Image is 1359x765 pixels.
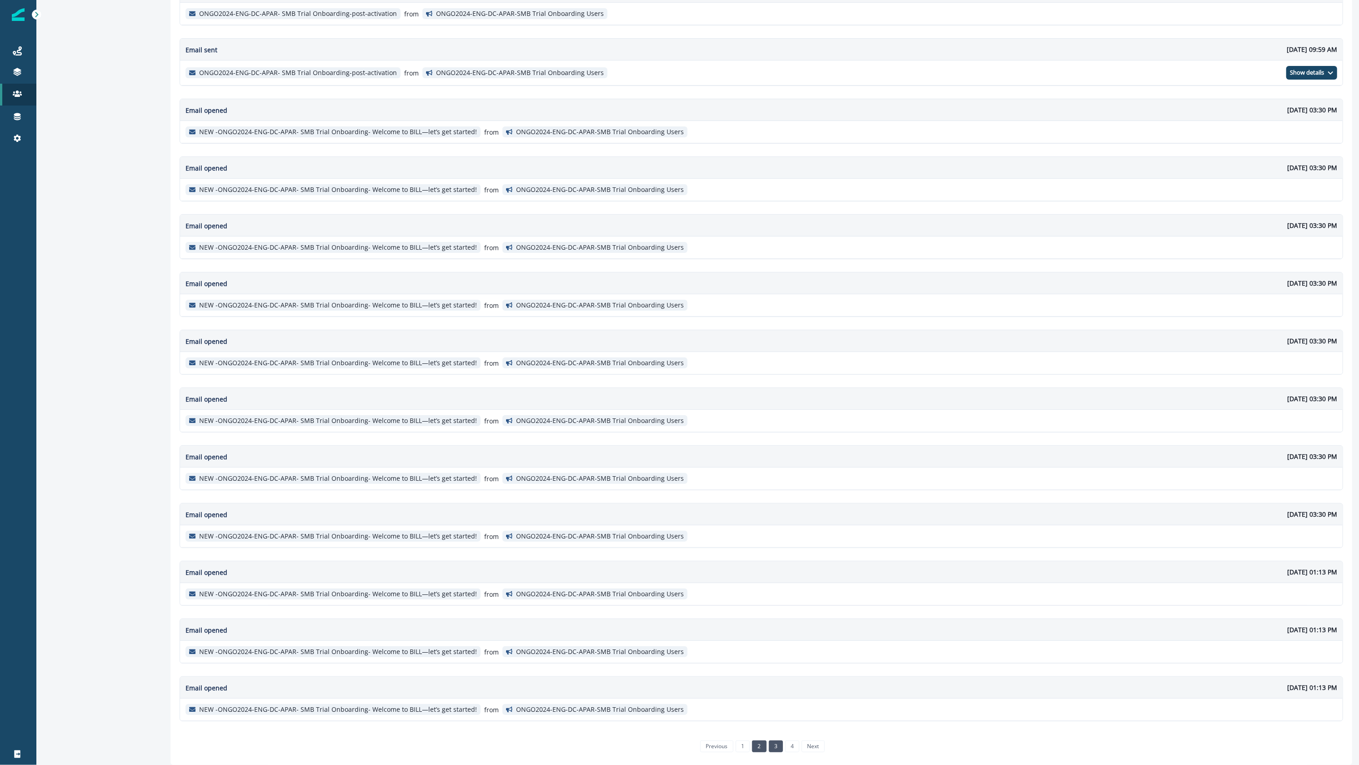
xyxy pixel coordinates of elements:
[186,279,227,288] p: Email opened
[698,740,824,752] ul: Pagination
[785,740,799,752] a: Page 4
[484,127,499,137] p: from
[516,302,684,309] p: ONGO2024-ENG-DC-APAR-SMB Trial Onboarding Users
[769,740,783,752] a: Page 3
[752,740,766,752] a: Page 2 is your current page
[436,10,604,18] p: ONGO2024-ENG-DC-APAR-SMB Trial Onboarding Users
[516,359,684,367] p: ONGO2024-ENG-DC-APAR-SMB Trial Onboarding Users
[199,128,477,136] p: NEW -ONGO2024-ENG-DC-APAR- SMB Trial Onboarding- Welcome to BILL—let’s get started!
[484,532,499,541] p: from
[199,533,477,540] p: NEW -ONGO2024-ENG-DC-APAR- SMB Trial Onboarding- Welcome to BILL—let’s get started!
[1286,66,1337,80] button: Show details
[186,394,227,404] p: Email opened
[186,510,227,519] p: Email opened
[199,10,397,18] p: ONGO2024-ENG-DC-APAR- SMB Trial Onboarding-post-activation
[199,302,477,309] p: NEW -ONGO2024-ENG-DC-APAR- SMB Trial Onboarding- Welcome to BILL—let’s get started!
[199,590,477,598] p: NEW -ONGO2024-ENG-DC-APAR- SMB Trial Onboarding- Welcome to BILL—let’s get started!
[186,337,227,346] p: Email opened
[199,69,397,77] p: ONGO2024-ENG-DC-APAR- SMB Trial Onboarding-post-activation
[199,475,477,483] p: NEW -ONGO2024-ENG-DC-APAR- SMB Trial Onboarding- Welcome to BILL—let’s get started!
[516,533,684,540] p: ONGO2024-ENG-DC-APAR-SMB Trial Onboarding Users
[1287,278,1337,288] p: [DATE] 03:30 PM
[1287,336,1337,346] p: [DATE] 03:30 PM
[516,186,684,194] p: ONGO2024-ENG-DC-APAR-SMB Trial Onboarding Users
[1290,69,1324,76] p: Show details
[186,452,227,462] p: Email opened
[516,475,684,483] p: ONGO2024-ENG-DC-APAR-SMB Trial Onboarding Users
[516,417,684,425] p: ONGO2024-ENG-DC-APAR-SMB Trial Onboarding Users
[516,706,684,714] p: ONGO2024-ENG-DC-APAR-SMB Trial Onboarding Users
[186,683,227,693] p: Email opened
[199,417,477,425] p: NEW -ONGO2024-ENG-DC-APAR- SMB Trial Onboarding- Welcome to BILL—let’s get started!
[186,45,217,55] p: Email sent
[1287,105,1337,115] p: [DATE] 03:30 PM
[516,244,684,252] p: ONGO2024-ENG-DC-APAR-SMB Trial Onboarding Users
[186,221,227,231] p: Email opened
[484,589,499,599] p: from
[484,243,499,252] p: from
[484,705,499,715] p: from
[1287,221,1337,230] p: [DATE] 03:30 PM
[199,244,477,252] p: NEW -ONGO2024-ENG-DC-APAR- SMB Trial Onboarding- Welcome to BILL—let’s get started!
[1287,45,1337,54] p: [DATE] 09:59 AM
[186,568,227,577] p: Email opened
[484,416,499,426] p: from
[484,358,499,368] p: from
[736,740,750,752] a: Page 1
[1287,567,1337,577] p: [DATE] 01:13 PM
[199,706,477,714] p: NEW -ONGO2024-ENG-DC-APAR- SMB Trial Onboarding- Welcome to BILL—let’s get started!
[484,647,499,657] p: from
[1287,625,1337,634] p: [DATE] 01:13 PM
[484,301,499,310] p: from
[186,106,227,115] p: Email opened
[12,8,25,21] img: Inflection
[1287,452,1337,461] p: [DATE] 03:30 PM
[1287,509,1337,519] p: [DATE] 03:30 PM
[186,163,227,173] p: Email opened
[436,69,604,77] p: ONGO2024-ENG-DC-APAR-SMB Trial Onboarding Users
[186,625,227,635] p: Email opened
[404,68,419,78] p: from
[199,186,477,194] p: NEW -ONGO2024-ENG-DC-APAR- SMB Trial Onboarding- Welcome to BILL—let’s get started!
[484,474,499,483] p: from
[516,648,684,656] p: ONGO2024-ENG-DC-APAR-SMB Trial Onboarding Users
[802,740,824,752] a: Next page
[199,359,477,367] p: NEW -ONGO2024-ENG-DC-APAR- SMB Trial Onboarding- Welcome to BILL—let’s get started!
[199,648,477,656] p: NEW -ONGO2024-ENG-DC-APAR- SMB Trial Onboarding- Welcome to BILL—let’s get started!
[516,590,684,598] p: ONGO2024-ENG-DC-APAR-SMB Trial Onboarding Users
[516,128,684,136] p: ONGO2024-ENG-DC-APAR-SMB Trial Onboarding Users
[1287,163,1337,172] p: [DATE] 03:30 PM
[1287,683,1337,692] p: [DATE] 01:13 PM
[1287,394,1337,403] p: [DATE] 03:30 PM
[700,740,733,752] a: Previous page
[404,9,419,19] p: from
[484,185,499,195] p: from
